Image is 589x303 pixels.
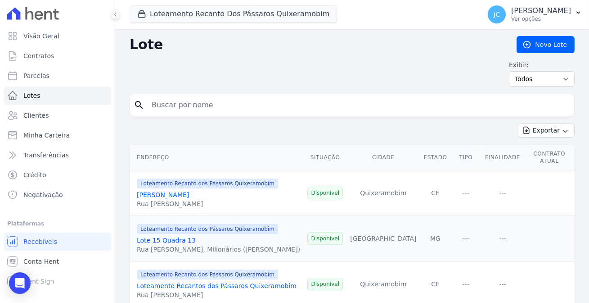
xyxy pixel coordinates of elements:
a: Lote 15 Quadra 13 [137,237,196,244]
td: --- [481,216,524,262]
span: Recebíveis [23,237,57,246]
p: [PERSON_NAME] [511,6,571,15]
label: Exibir: [509,60,575,69]
h2: Lote [130,37,502,53]
a: Lotes [4,87,111,105]
th: Contrato Atual [524,145,575,170]
div: Plataformas [7,218,108,229]
div: Rua [PERSON_NAME] [137,199,278,208]
a: Clientes [4,106,111,124]
span: Crédito [23,170,46,179]
td: Quixeramobim [346,170,420,216]
span: Clientes [23,111,49,120]
span: Visão Geral [23,32,59,41]
span: Disponível [307,232,343,245]
span: Loteamento Recanto dos Pássaros Quixeramobim [137,179,278,188]
th: Cidade [346,145,420,170]
a: Transferências [4,146,111,164]
span: JC [494,11,500,18]
a: Loteamento Recantos dos Pássaros Quixeramobim [137,282,297,289]
span: Contratos [23,51,54,60]
td: CE [420,170,451,216]
a: Recebíveis [4,233,111,251]
td: --- [481,170,524,216]
button: Loteamento Recanto Dos Pássaros Quixeramobim [130,5,337,23]
span: Disponível [307,187,343,199]
th: Finalidade [481,145,524,170]
th: Situação [304,145,346,170]
i: search [134,100,144,110]
button: JC [PERSON_NAME] Ver opções [481,2,589,27]
span: Negativação [23,190,63,199]
input: Buscar por nome [146,96,571,114]
td: --- [451,216,481,262]
td: --- [451,170,481,216]
a: Minha Carteira [4,126,111,144]
a: Conta Hent [4,252,111,271]
p: Ver opções [511,15,571,23]
a: Novo Lote [517,36,575,53]
button: Exportar [518,124,575,138]
span: Minha Carteira [23,131,70,140]
span: Loteamento Recanto dos Pássaros Quixeramobim [137,270,278,280]
th: Estado [420,145,451,170]
span: Lotes [23,91,40,100]
a: Parcelas [4,67,111,85]
div: Rua [PERSON_NAME] [137,290,297,299]
td: MG [420,216,451,262]
div: Open Intercom Messenger [9,272,31,294]
td: [GEOGRAPHIC_DATA] [346,216,420,262]
span: Transferências [23,151,69,160]
span: Disponível [307,278,343,290]
a: Visão Geral [4,27,111,45]
th: Endereço [130,145,304,170]
span: Parcelas [23,71,49,80]
a: Negativação [4,186,111,204]
a: Contratos [4,47,111,65]
a: Crédito [4,166,111,184]
a: [PERSON_NAME] [137,191,189,198]
th: Tipo [451,145,481,170]
span: Loteamento Recanto dos Pássaros Quixeramobim [137,224,278,234]
div: Rua [PERSON_NAME], Milionários ([PERSON_NAME]) [137,245,300,254]
span: Conta Hent [23,257,59,266]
